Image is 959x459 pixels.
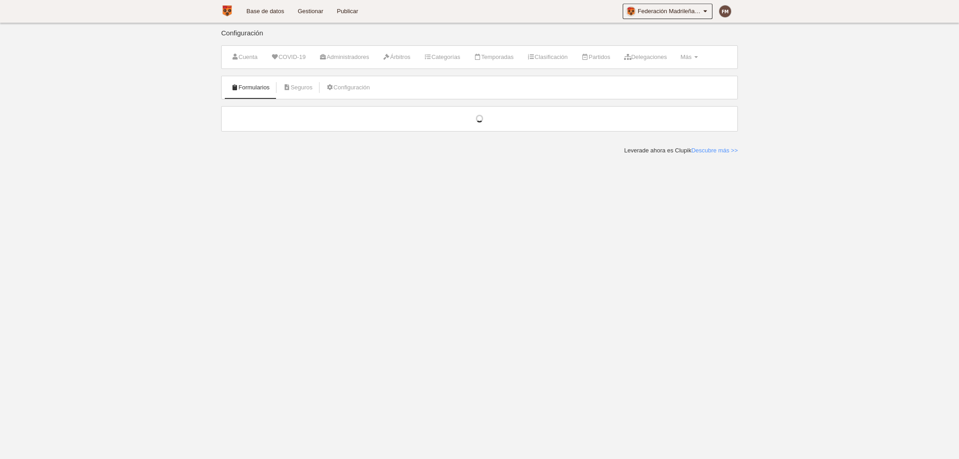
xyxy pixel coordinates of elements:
[680,54,692,60] span: Más
[522,50,572,64] a: Clasificación
[638,7,701,16] span: Federación Madrileña de Petanca
[576,50,615,64] a: Partidos
[226,50,262,64] a: Cuenta
[222,5,232,16] img: Federación Madrileña de Petanca
[378,50,416,64] a: Árbitros
[624,146,738,155] div: Leverade ahora es Clupik
[419,50,465,64] a: Categorías
[226,81,275,94] a: Formularios
[626,7,635,16] img: Oa2O4SHpRyBY.30x30.jpg
[266,50,310,64] a: COVID-19
[619,50,672,64] a: Delegaciones
[675,50,702,64] a: Más
[314,50,374,64] a: Administradores
[278,81,318,94] a: Seguros
[719,5,731,17] img: c2l6ZT0zMHgzMCZmcz05JnRleHQ9Rk0mYmc9NmQ0YzQx.png
[231,115,728,123] div: Cargando
[691,147,738,154] a: Descubre más >>
[623,4,712,19] a: Federación Madrileña de Petanca
[221,29,738,45] div: Configuración
[321,81,375,94] a: Configuración
[469,50,518,64] a: Temporadas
